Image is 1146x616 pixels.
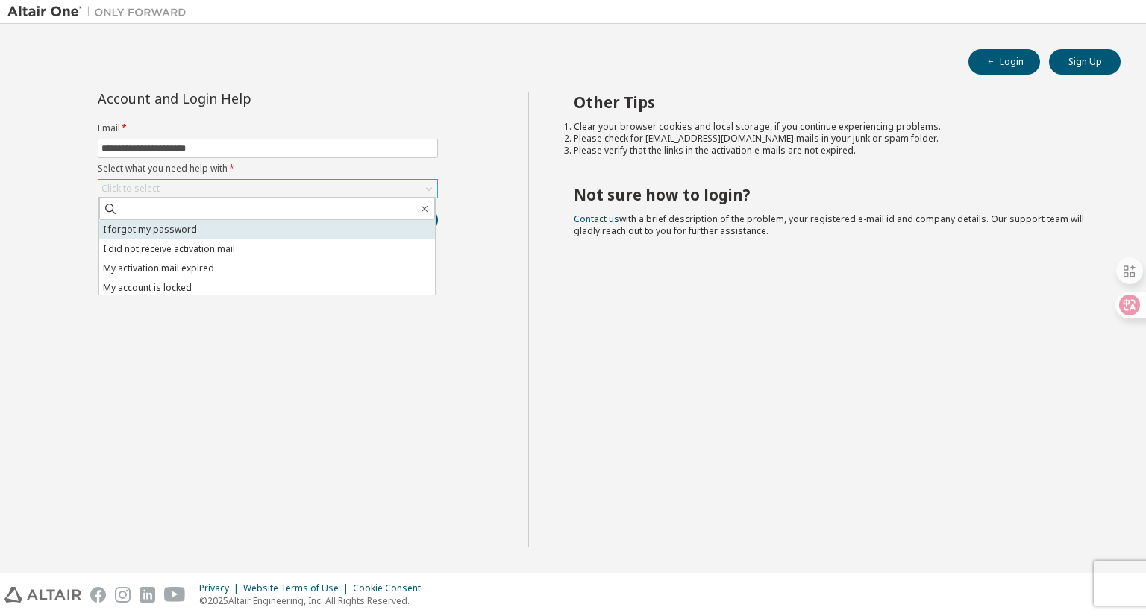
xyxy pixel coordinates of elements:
li: Clear your browser cookies and local storage, if you continue experiencing problems. [574,121,1095,133]
label: Email [98,122,438,134]
div: Click to select [101,183,160,195]
p: © 2025 Altair Engineering, Inc. All Rights Reserved. [199,594,430,607]
li: Please check for [EMAIL_ADDRESS][DOMAIN_NAME] mails in your junk or spam folder. [574,133,1095,145]
span: with a brief description of the problem, your registered e-mail id and company details. Our suppo... [574,213,1084,237]
h2: Other Tips [574,92,1095,112]
div: Website Terms of Use [243,582,353,594]
label: Select what you need help with [98,163,438,175]
img: linkedin.svg [140,587,155,603]
div: Account and Login Help [98,92,370,104]
img: altair_logo.svg [4,587,81,603]
li: Please verify that the links in the activation e-mails are not expired. [574,145,1095,157]
img: Altair One [7,4,194,19]
button: Sign Up [1049,49,1121,75]
img: youtube.svg [164,587,186,603]
img: facebook.svg [90,587,106,603]
h2: Not sure how to login? [574,185,1095,204]
li: I forgot my password [99,220,435,239]
div: Cookie Consent [353,582,430,594]
a: Contact us [574,213,619,225]
button: Login [968,49,1040,75]
div: Privacy [199,582,243,594]
img: instagram.svg [115,587,131,603]
div: Click to select [98,180,437,198]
